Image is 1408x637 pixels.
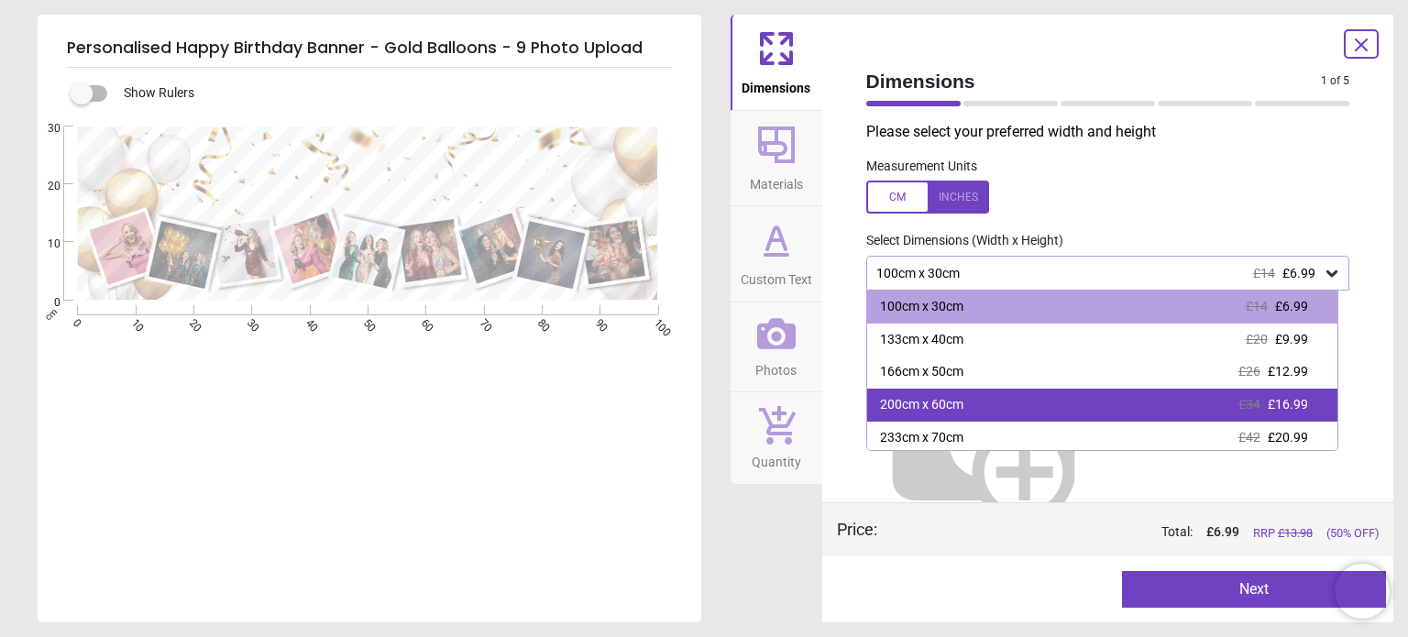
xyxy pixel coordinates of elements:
span: £6.99 [1282,266,1315,280]
span: Custom Text [741,262,812,290]
span: RRP [1253,525,1313,542]
iframe: Brevo live chat [1335,564,1390,619]
div: 100cm x 30cm [874,266,1324,281]
span: £14 [1246,299,1268,313]
span: Materials [750,167,803,194]
span: £16.99 [1268,397,1308,412]
button: Materials [731,111,822,206]
button: Photos [731,302,822,392]
span: £42 [1238,430,1260,445]
h5: Personalised Happy Birthday Banner - Gold Balloons - 9 Photo Upload [67,29,672,68]
span: (50% OFF) [1326,525,1379,542]
div: Show Rulers [82,82,701,104]
span: £20 [1246,332,1268,346]
label: Select Dimensions (Width x Height) [852,232,1063,250]
span: 30 [26,121,60,137]
p: Please select your preferred width and height [866,122,1365,142]
button: Dimensions [731,15,822,110]
span: £6.99 [1275,299,1308,313]
div: 233cm x 70cm [880,429,963,447]
div: Total: [905,523,1380,542]
span: Dimensions [742,71,810,98]
div: 166cm x 50cm [880,363,963,381]
span: Photos [755,353,797,380]
span: £ 13.98 [1278,526,1313,540]
span: £ [1206,523,1239,542]
button: Next [1122,571,1386,608]
span: £26 [1238,364,1260,379]
span: £20.99 [1268,430,1308,445]
span: £34 [1238,397,1260,412]
span: 1 of 5 [1321,73,1349,89]
span: Dimensions [866,68,1322,94]
span: 6.99 [1214,524,1239,539]
span: 20 [26,179,60,194]
div: 133cm x 40cm [880,331,963,349]
button: Custom Text [731,206,822,302]
span: 0 [26,295,60,311]
span: £9.99 [1275,332,1308,346]
button: Quantity [731,392,822,484]
div: 100cm x 30cm [880,298,963,316]
label: Measurement Units [866,158,977,176]
span: Quantity [752,445,801,472]
span: 10 [26,236,60,252]
div: Price : [837,518,877,541]
span: £14 [1253,266,1275,280]
span: £12.99 [1268,364,1308,379]
div: 200cm x 60cm [880,396,963,414]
